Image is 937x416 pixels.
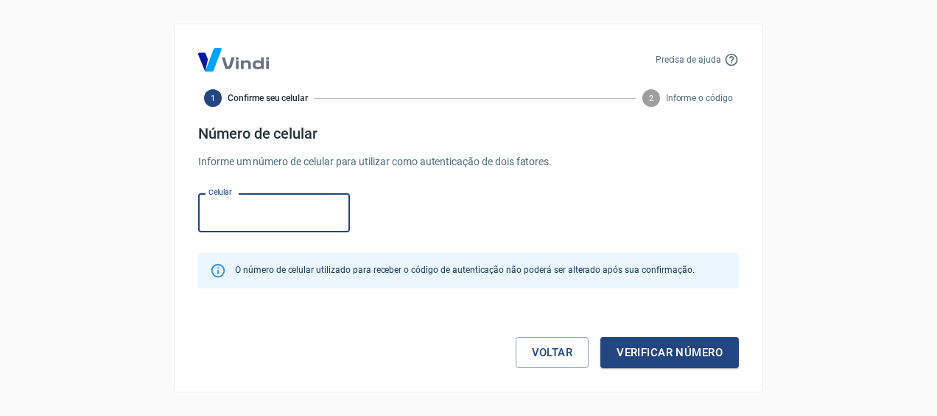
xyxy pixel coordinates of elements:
a: Voltar [516,337,589,368]
button: Verificar número [600,337,739,368]
text: 2 [649,94,653,103]
text: 1 [211,94,215,103]
h4: Número de celular [198,125,739,142]
p: Informe um número de celular para utilizar como autenticação de dois fatores. [198,154,739,170]
p: Precisa de ajuda [656,53,721,66]
div: O número de celular utilizado para receber o código de autenticação não poderá ser alterado após ... [235,257,694,284]
label: Celular [208,187,232,198]
span: Informe o código [666,91,733,105]
span: Confirme seu celular [228,91,308,105]
img: Logo Vind [198,48,269,72]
